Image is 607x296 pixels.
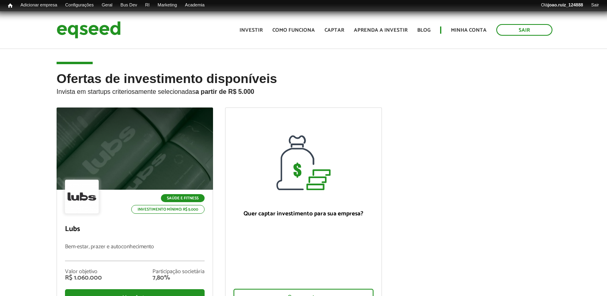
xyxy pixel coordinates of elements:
p: Invista em startups criteriosamente selecionadas [57,86,550,95]
a: Configurações [61,2,98,8]
img: EqSeed [57,19,121,41]
a: Captar [325,28,344,33]
a: Geral [97,2,116,8]
a: Investir [240,28,263,33]
strong: a partir de R$ 5.000 [195,88,254,95]
div: 7,80% [152,275,205,281]
a: Olájoao.ruiz_124888 [537,2,587,8]
a: Adicionar empresa [16,2,61,8]
p: Lubs [65,225,205,234]
strong: joao.ruiz_124888 [548,2,583,7]
a: Sair [587,2,603,8]
div: R$ 1.060.000 [65,275,102,281]
a: Academia [181,2,209,8]
p: Saúde e Fitness [161,194,205,202]
a: Bus Dev [116,2,141,8]
div: Valor objetivo [65,269,102,275]
a: Blog [417,28,430,33]
a: RI [141,2,154,8]
p: Quer captar investimento para sua empresa? [233,210,373,217]
h2: Ofertas de investimento disponíveis [57,72,550,107]
div: Participação societária [152,269,205,275]
a: Como funciona [272,28,315,33]
a: Marketing [154,2,181,8]
a: Sair [496,24,552,36]
a: Início [4,2,16,10]
p: Investimento mínimo: R$ 5.000 [131,205,205,214]
a: Aprenda a investir [354,28,408,33]
a: Minha conta [451,28,487,33]
span: Início [8,3,12,8]
p: Bem-estar, prazer e autoconhecimento [65,244,205,261]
